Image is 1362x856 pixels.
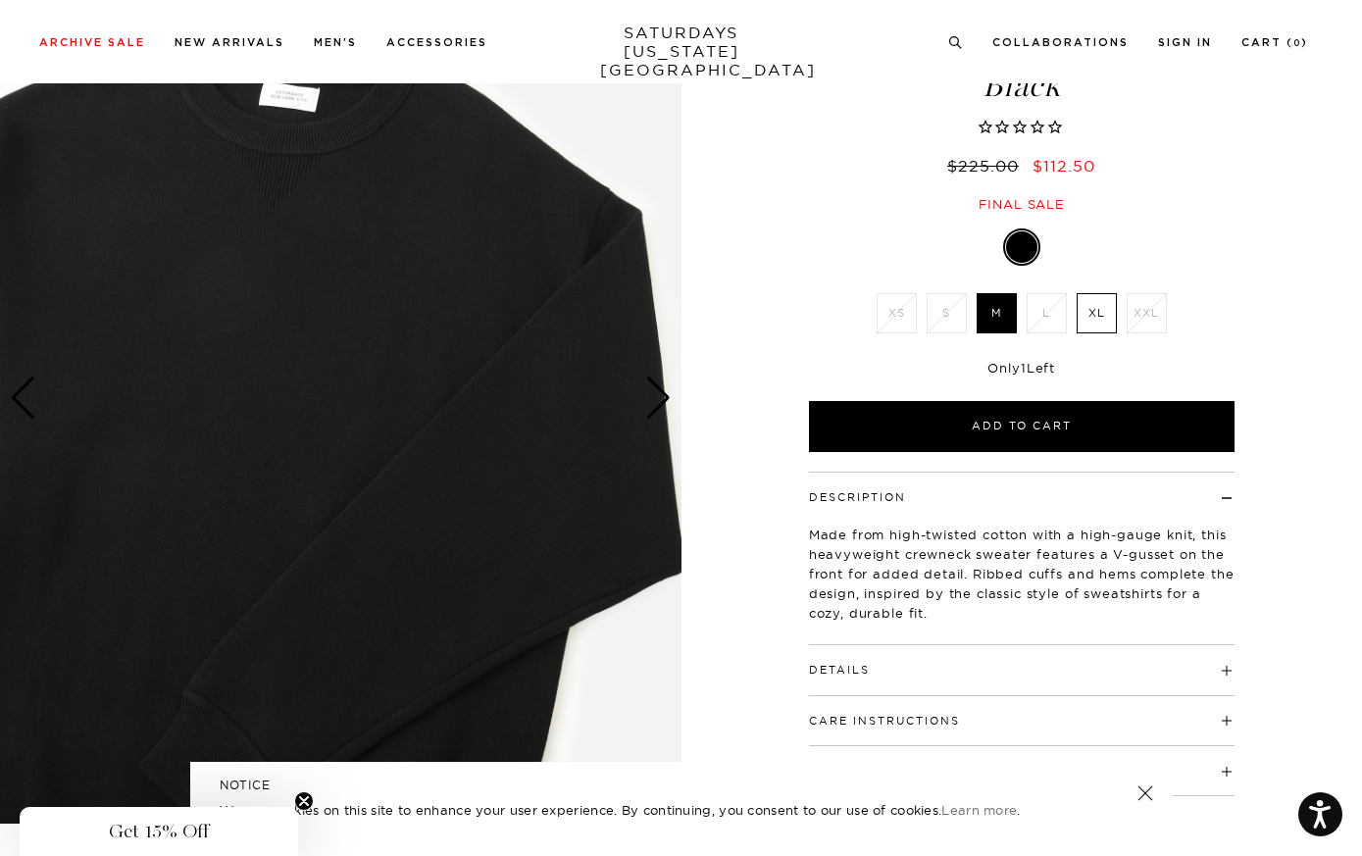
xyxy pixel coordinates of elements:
[806,118,1237,138] span: Rated 0.0 out of 5 stars 0 reviews
[809,665,870,676] button: Details
[809,360,1235,377] div: Only Left
[10,377,36,420] div: Previous slide
[809,401,1235,452] button: Add to Cart
[1293,39,1301,48] small: 0
[941,802,1017,818] a: Learn more
[977,293,1017,333] label: M
[809,525,1235,623] p: Made from high-twisted cotton with a high-gauge knit, this heavyweight crewneck sweater features ...
[645,377,672,420] div: Next slide
[992,37,1129,48] a: Collaborations
[947,156,1027,176] del: $225.00
[220,777,1143,794] h5: NOTICE
[806,70,1237,102] span: Black
[1021,360,1027,376] span: 1
[806,32,1237,102] h1: Bowery Knitted Sweatshirt
[809,492,906,503] button: Description
[600,24,762,79] a: SATURDAYS[US_STATE][GEOGRAPHIC_DATA]
[39,37,145,48] a: Archive Sale
[220,800,1074,820] p: We use cookies on this site to enhance your user experience. By continuing, you consent to our us...
[809,716,960,727] button: Care Instructions
[294,791,314,811] button: Close teaser
[1077,293,1117,333] label: XL
[1033,156,1095,176] span: $112.50
[1241,37,1308,48] a: Cart (0)
[20,807,298,856] div: Get 15% OffClose teaser
[1158,37,1212,48] a: Sign In
[175,37,284,48] a: New Arrivals
[806,196,1237,213] div: Final sale
[386,37,487,48] a: Accessories
[314,37,357,48] a: Men's
[109,820,209,843] span: Get 15% Off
